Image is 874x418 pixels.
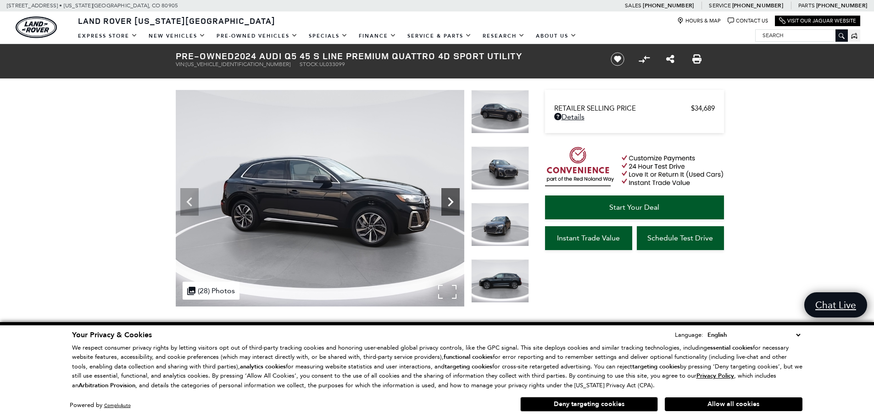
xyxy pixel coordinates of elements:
[554,104,691,112] span: Retailer Selling Price
[72,28,143,44] a: EXPRESS STORE
[72,28,582,44] nav: Main Navigation
[176,50,234,62] strong: Pre-Owned
[477,28,530,44] a: Research
[143,28,211,44] a: New Vehicles
[16,17,57,38] a: land-rover
[530,28,582,44] a: About Us
[607,52,628,67] button: Save vehicle
[798,2,815,9] span: Parts
[520,397,658,412] button: Deny targeting cookies
[319,61,345,67] span: UL033099
[353,28,402,44] a: Finance
[303,28,353,44] a: Specials
[692,54,701,65] a: Print this Pre-Owned 2024 Audi Q5 45 S line Premium quattro 4D Sport Utility
[632,362,680,371] strong: targeting cookies
[104,402,131,408] a: ComplyAuto
[240,362,286,371] strong: analytics cookies
[176,90,464,307] img: Used 2024 Brilliant Black Audi 45 S line Premium image 2
[675,332,703,338] div: Language:
[707,344,753,352] strong: essential cookies
[72,330,152,340] span: Your Privacy & Cookies
[444,353,493,361] strong: functional cookies
[471,90,529,134] img: Used 2024 Brilliant Black Audi 45 S line Premium image 2
[180,188,199,216] div: Previous
[637,52,651,66] button: Compare Vehicle
[709,2,730,9] span: Service
[554,112,715,121] a: Details
[471,146,529,190] img: Used 2024 Brilliant Black Audi 45 S line Premium image 3
[7,2,178,9] a: [STREET_ADDRESS] • [US_STATE][GEOGRAPHIC_DATA], CO 80905
[677,17,721,24] a: Hours & Map
[176,61,186,67] span: VIN:
[300,61,319,67] span: Stock:
[665,397,802,411] button: Allow all cookies
[756,30,847,41] input: Search
[471,203,529,246] img: Used 2024 Brilliant Black Audi 45 S line Premium image 4
[666,54,674,65] a: Share this Pre-Owned 2024 Audi Q5 45 S line Premium quattro 4D Sport Utility
[647,234,713,242] span: Schedule Test Drive
[728,17,768,24] a: Contact Us
[78,15,275,26] span: Land Rover [US_STATE][GEOGRAPHIC_DATA]
[176,51,596,61] h1: 2024 Audi Q5 45 S line Premium quattro 4D Sport Utility
[471,259,529,303] img: Used 2024 Brilliant Black Audi 45 S line Premium image 5
[732,2,783,9] a: [PHONE_NUMBER]
[625,2,641,9] span: Sales
[441,188,460,216] div: Next
[186,61,290,67] span: [US_VEHICLE_IDENTIFICATION_NUMBER]
[557,234,620,242] span: Instant Trade Value
[183,282,239,300] div: (28) Photos
[637,226,724,250] a: Schedule Test Drive
[696,372,734,379] a: Privacy Policy
[445,362,492,371] strong: targeting cookies
[16,17,57,38] img: Land Rover
[211,28,303,44] a: Pre-Owned Vehicles
[545,195,724,219] a: Start Your Deal
[70,402,131,408] div: Powered by
[779,17,856,24] a: Visit Our Jaguar Website
[78,381,135,390] strong: Arbitration Provision
[705,330,802,340] select: Language Select
[72,15,281,26] a: Land Rover [US_STATE][GEOGRAPHIC_DATA]
[402,28,477,44] a: Service & Parts
[72,343,802,390] p: We respect consumer privacy rights by letting visitors opt out of third-party tracking cookies an...
[545,226,632,250] a: Instant Trade Value
[643,2,694,9] a: [PHONE_NUMBER]
[691,104,715,112] span: $34,689
[804,292,867,318] a: Chat Live
[816,2,867,9] a: [PHONE_NUMBER]
[811,299,861,311] span: Chat Live
[554,104,715,112] a: Retailer Selling Price $34,689
[609,203,659,212] span: Start Your Deal
[696,372,734,380] u: Privacy Policy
